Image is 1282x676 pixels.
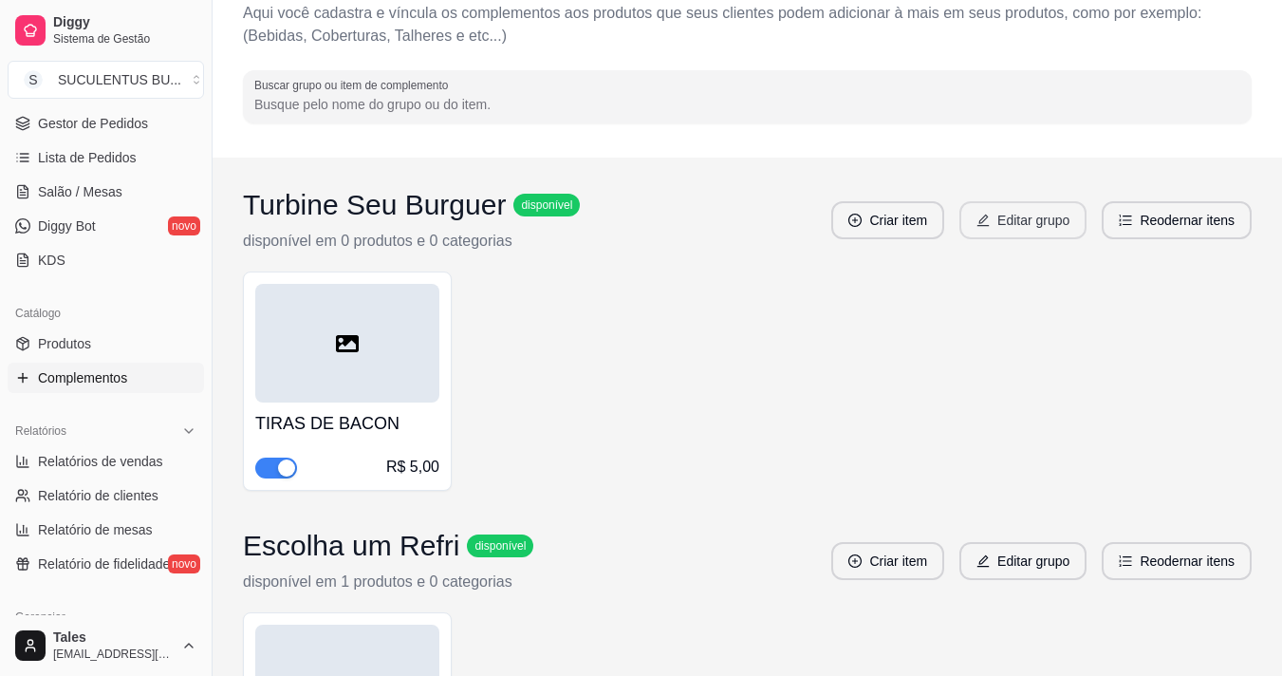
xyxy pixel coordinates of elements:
[53,31,196,47] span: Sistema de Gestão
[959,542,1087,580] button: editEditar grupo
[38,452,163,471] span: Relatórios de vendas
[8,329,204,359] a: Produtos
[38,182,122,201] span: Salão / Mesas
[254,77,455,93] label: Buscar grupo ou item de complemento
[243,230,580,253] p: disponível em 0 produtos e 0 categorias
[53,629,174,647] span: Tales
[243,571,533,593] p: disponível em 1 produtos e 0 categorias
[8,108,204,139] a: Gestor de Pedidos
[8,8,204,53] a: DiggySistema de Gestão
[976,554,990,568] span: edit
[8,363,204,393] a: Complementos
[959,201,1087,239] button: editEditar grupo
[8,480,204,511] a: Relatório de clientes
[848,214,862,227] span: plus-circle
[8,245,204,275] a: KDS
[15,423,66,439] span: Relatórios
[8,602,204,632] div: Gerenciar
[8,549,204,579] a: Relatório de fidelidadenovo
[58,70,181,89] div: SUCULENTUS BU ...
[53,14,196,31] span: Diggy
[8,61,204,99] button: Select a team
[38,216,96,235] span: Diggy Bot
[8,298,204,329] div: Catálogo
[831,542,944,580] button: plus-circleCriar item
[976,214,990,227] span: edit
[38,486,158,505] span: Relatório de clientes
[8,446,204,477] a: Relatórios de vendas
[831,201,944,239] button: plus-circleCriar item
[8,177,204,207] a: Salão / Mesas
[1102,542,1252,580] button: ordered-listReodernar itens
[254,95,1240,114] input: Buscar grupo ou item de complemento
[8,515,204,545] a: Relatório de mesas
[243,2,1252,47] p: Aqui você cadastra e víncula os complementos aos produtos que seus clientes podem adicionar à mai...
[38,368,127,387] span: Complementos
[8,623,204,668] button: Tales[EMAIL_ADDRESS][DOMAIN_NAME]
[1119,214,1132,227] span: ordered-list
[38,114,148,133] span: Gestor de Pedidos
[24,70,43,89] span: S
[38,554,170,573] span: Relatório de fidelidade
[471,538,530,554] span: disponível
[53,647,174,662] span: [EMAIL_ADDRESS][DOMAIN_NAME]
[1119,554,1132,568] span: ordered-list
[8,211,204,241] a: Diggy Botnovo
[38,520,153,539] span: Relatório de mesas
[1102,201,1252,239] button: ordered-listReodernar itens
[517,197,576,213] span: disponível
[848,554,862,568] span: plus-circle
[243,188,506,222] h3: Turbine Seu Burguer
[38,334,91,353] span: Produtos
[8,142,204,173] a: Lista de Pedidos
[38,148,137,167] span: Lista de Pedidos
[243,529,459,563] h3: Escolha um Refri
[386,456,439,479] div: R$ 5,00
[255,410,439,437] h4: TIRAS DE BACON
[38,251,65,270] span: KDS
